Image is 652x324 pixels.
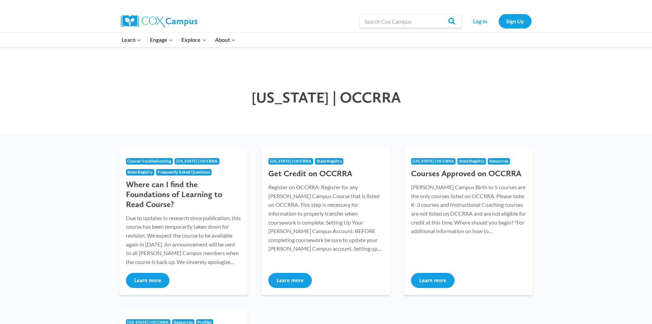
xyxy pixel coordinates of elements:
span: [US_STATE] | OCCRRA [270,158,311,164]
a: Log In [465,14,495,28]
span: State Registry [459,158,484,164]
h3: Get Credit on OCCRRA [268,169,384,179]
span: [US_STATE] | OCCRRA [413,158,454,164]
a: Sign Up [499,14,532,28]
button: Learn more [411,273,455,288]
img: Cox Campus [121,15,197,27]
p: Register on OCCRRA: Register for any [PERSON_NAME] Campus Course that is listed on OCCRRA. This s... [268,183,384,253]
button: Learn more [268,273,312,288]
span: Frequently Asked Questions [158,169,210,175]
nav: Secondary Navigation [465,14,532,28]
span: Engage [150,35,173,44]
span: Learn [122,35,141,44]
h3: Courses Approved on OCCRRA [411,169,526,179]
p: [PERSON_NAME] Campus Birth to 5 courses are the only courses listed on OCCRRA. Please note: K-3 c... [411,183,526,236]
a: Course Troubleshooting[US_STATE] | OCCRRAState RegistryFrequently Asked Questions Where can I fin... [119,147,248,295]
nav: Primary Navigation [117,33,240,47]
span: State Registry [317,158,342,164]
span: [US_STATE] | OCCRRA [176,158,218,164]
input: Search Cox Campus [359,14,462,28]
h3: Where can I find the Foundations of Learning to Read Course? [126,180,241,209]
span: About [215,35,235,44]
span: Course Troubleshooting [127,158,171,164]
span: Resources [489,158,508,164]
p: Due to updates in research since publication, this course has been temporarily taken down for rev... [126,214,241,266]
button: Learn more [126,273,169,288]
span: [US_STATE] | OCCRRA [252,88,401,106]
a: [US_STATE] | OCCRRAState Registry Get Credit on OCCRRA Register on OCCRRA: Register for any [PERS... [261,147,391,295]
span: State Registry [127,169,153,175]
span: Explore [181,35,206,44]
a: [US_STATE] | OCCRRAState RegistryResources Courses Approved on OCCRRA [PERSON_NAME] Campus Birth ... [404,147,533,295]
